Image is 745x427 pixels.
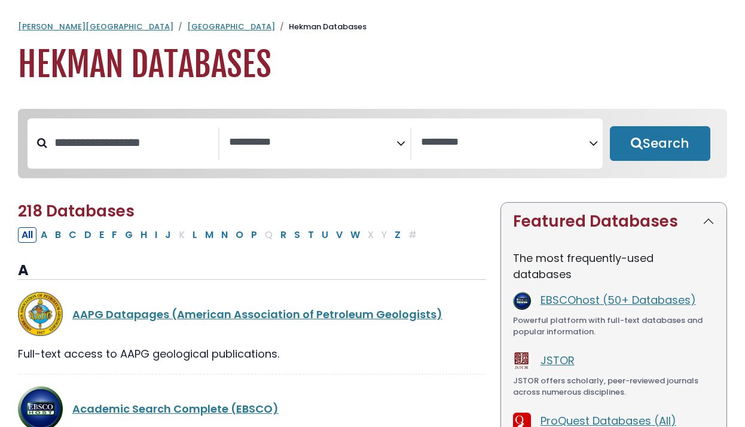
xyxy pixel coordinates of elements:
[96,227,108,243] button: Filter Results E
[51,227,65,243] button: Filter Results B
[47,133,218,152] input: Search database by title or keyword
[277,227,290,243] button: Filter Results R
[541,292,696,307] a: EBSCOhost (50+ Databases)
[275,21,367,33] li: Hekman Databases
[347,227,364,243] button: Filter Results W
[229,136,396,149] textarea: Search
[18,45,727,85] h1: Hekman Databases
[121,227,136,243] button: Filter Results G
[137,227,151,243] button: Filter Results H
[65,227,80,243] button: Filter Results C
[108,227,121,243] button: Filter Results F
[201,227,217,243] button: Filter Results M
[81,227,95,243] button: Filter Results D
[391,227,404,243] button: Filter Results Z
[189,227,201,243] button: Filter Results L
[18,109,727,178] nav: Search filters
[501,203,726,240] button: Featured Databases
[18,227,422,242] div: Alpha-list to filter by first letter of database name
[513,250,715,282] p: The most frequently-used databases
[318,227,332,243] button: Filter Results U
[232,227,247,243] button: Filter Results O
[291,227,304,243] button: Filter Results S
[332,227,346,243] button: Filter Results V
[18,262,486,280] h3: A
[304,227,317,243] button: Filter Results T
[421,136,588,149] textarea: Search
[37,227,51,243] button: Filter Results A
[18,200,135,222] span: 218 Databases
[161,227,175,243] button: Filter Results J
[18,227,36,243] button: All
[187,21,275,32] a: [GEOGRAPHIC_DATA]
[513,375,715,398] div: JSTOR offers scholarly, peer-reviewed journals across numerous disciplines.
[18,346,486,362] div: Full-text access to AAPG geological publications.
[72,307,442,322] a: AAPG Datapages (American Association of Petroleum Geologists)
[151,227,161,243] button: Filter Results I
[218,227,231,243] button: Filter Results N
[610,126,710,161] button: Submit for Search Results
[18,21,727,33] nav: breadcrumb
[513,315,715,338] div: Powerful platform with full-text databases and popular information.
[541,353,575,368] a: JSTOR
[18,21,173,32] a: [PERSON_NAME][GEOGRAPHIC_DATA]
[72,401,279,416] a: Academic Search Complete (EBSCO)
[248,227,261,243] button: Filter Results P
